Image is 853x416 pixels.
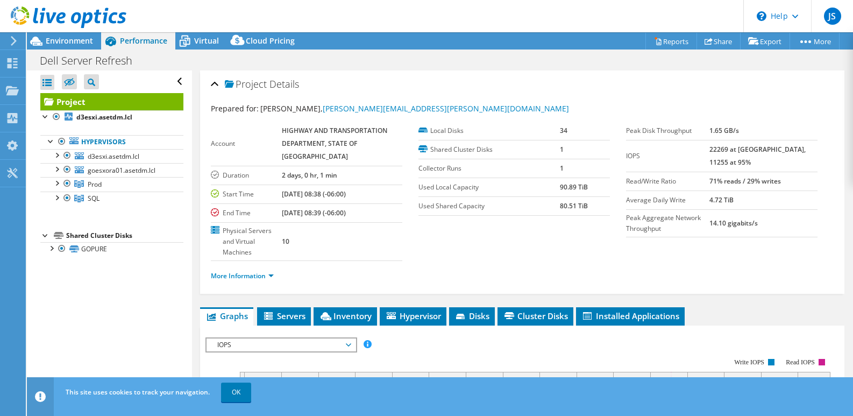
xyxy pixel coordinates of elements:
label: Local Disks [418,125,560,136]
span: Disks [454,311,489,321]
a: d3esxi.asetdm.lcl [40,149,183,163]
a: Prod [40,177,183,191]
label: Used Local Capacity [418,182,560,193]
a: d3esxi.asetdm.lcl [40,110,183,124]
a: Reports [645,33,697,50]
span: Installed Applications [581,311,679,321]
span: Prod [88,180,102,189]
b: 80.51 TiB [560,201,588,210]
a: More Information [211,271,274,280]
b: 1.65 GB/s [709,126,739,135]
label: Peak Disk Throughput [626,125,709,136]
text: Read IOPS [786,358,815,366]
span: IOPS [212,339,350,351]
span: Project [225,79,267,90]
span: Cluster Disks [503,311,568,321]
label: Average Daily Write [626,195,709,206]
b: HIGHWAY AND TRANSPORTATION DEPARTMENT, STATE OF [GEOGRAPHIC_DATA] [282,126,387,161]
b: 4.72 TiB [709,195,734,205]
span: Inventory [319,311,372,321]
a: GOPURE [40,242,183,256]
b: [DATE] 08:38 (-06:00) [282,189,346,199]
b: 71% reads / 29% writes [709,177,781,186]
span: Environment [46,36,93,46]
span: JS [824,8,841,25]
label: Prepared for: [211,103,259,114]
b: 10 [282,237,289,246]
label: Shared Cluster Disks [418,144,560,155]
label: Physical Servers and Virtual Machines [211,225,282,258]
label: IOPS [626,151,709,161]
label: Duration [211,170,282,181]
span: Graphs [205,311,248,321]
a: SQL [40,192,183,206]
a: Hypervisors [40,135,183,149]
a: Export [740,33,790,50]
b: 34 [560,126,567,135]
b: 1 [560,164,564,173]
label: Account [211,138,282,149]
a: Project [40,93,183,110]
b: [DATE] 08:39 (-06:00) [282,208,346,217]
label: Start Time [211,189,282,200]
a: OK [221,383,251,402]
span: Servers [262,311,305,321]
a: goesxora01.asetdm.lcl [40,163,183,177]
b: 1 [560,145,564,154]
b: 14.10 gigabits/s [709,218,758,228]
div: Shared Cluster Disks [66,229,183,242]
span: d3esxi.asetdm.lcl [88,152,139,161]
b: 2 days, 0 hr, 1 min [282,171,337,180]
span: Hypervisor [385,311,441,321]
label: Collector Runs [418,163,560,174]
span: goesxora01.asetdm.lcl [88,166,155,175]
span: Virtual [194,36,219,46]
a: More [790,33,840,50]
span: Cloud Pricing [246,36,295,46]
b: 22269 at [GEOGRAPHIC_DATA], 11255 at 95% [709,145,806,167]
b: 90.89 TiB [560,182,588,192]
span: [PERSON_NAME], [260,103,569,114]
label: End Time [211,208,282,218]
a: Share [696,33,741,50]
span: This site uses cookies to track your navigation. [66,387,210,397]
a: [PERSON_NAME][EMAIL_ADDRESS][PERSON_NAME][DOMAIN_NAME] [323,103,569,114]
text: 21000 [216,377,234,386]
b: d3esxi.asetdm.lcl [76,112,132,122]
text: Write IOPS [734,358,764,366]
h1: Dell Server Refresh [35,55,149,67]
span: Performance [120,36,167,46]
label: Read/Write Ratio [626,176,709,187]
svg: \n [757,11,766,21]
span: Details [269,77,299,90]
span: SQL [88,194,99,203]
label: Peak Aggregate Network Throughput [626,213,709,234]
label: Used Shared Capacity [418,201,560,211]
